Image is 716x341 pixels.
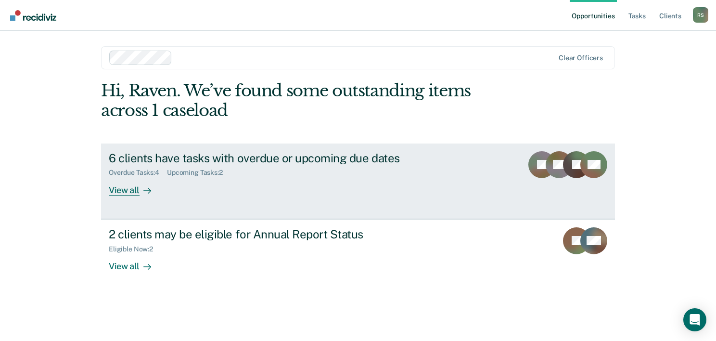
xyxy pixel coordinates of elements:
a: 6 clients have tasks with overdue or upcoming due datesOverdue Tasks:4Upcoming Tasks:2View all [101,144,615,219]
img: Recidiviz [10,10,56,21]
div: Overdue Tasks : 4 [109,169,167,177]
div: View all [109,177,163,196]
div: Clear officers [559,54,603,62]
div: View all [109,253,163,272]
div: Upcoming Tasks : 2 [167,169,230,177]
div: 2 clients may be eligible for Annual Report Status [109,227,447,241]
button: Profile dropdown button [693,7,708,23]
div: R S [693,7,708,23]
a: 2 clients may be eligible for Annual Report StatusEligible Now:2View all [101,219,615,295]
div: Eligible Now : 2 [109,245,161,253]
div: Open Intercom Messenger [683,308,706,331]
div: Hi, Raven. We’ve found some outstanding items across 1 caseload [101,81,512,120]
div: 6 clients have tasks with overdue or upcoming due dates [109,151,447,165]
